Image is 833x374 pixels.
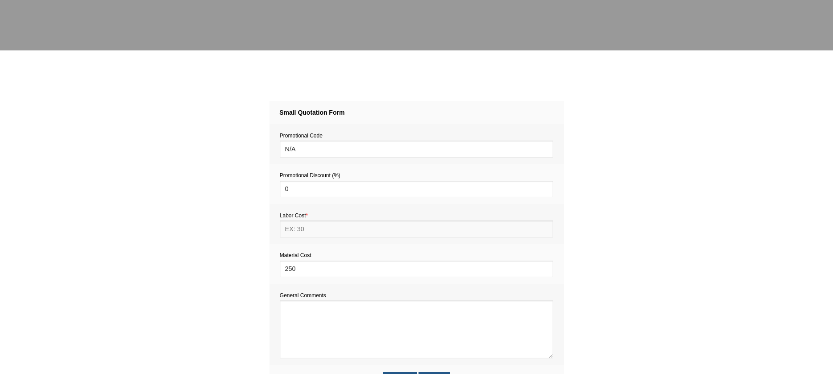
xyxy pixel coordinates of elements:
[280,252,311,258] span: Material Cost
[280,220,553,237] input: EX: 30
[280,212,308,219] span: Labor Cost
[280,261,553,277] input: EX: 300
[280,172,340,179] span: Promotional Discount (%)
[280,292,326,299] span: General Comments
[280,133,323,139] span: Promotional Code
[279,109,344,116] strong: Small Quotation Form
